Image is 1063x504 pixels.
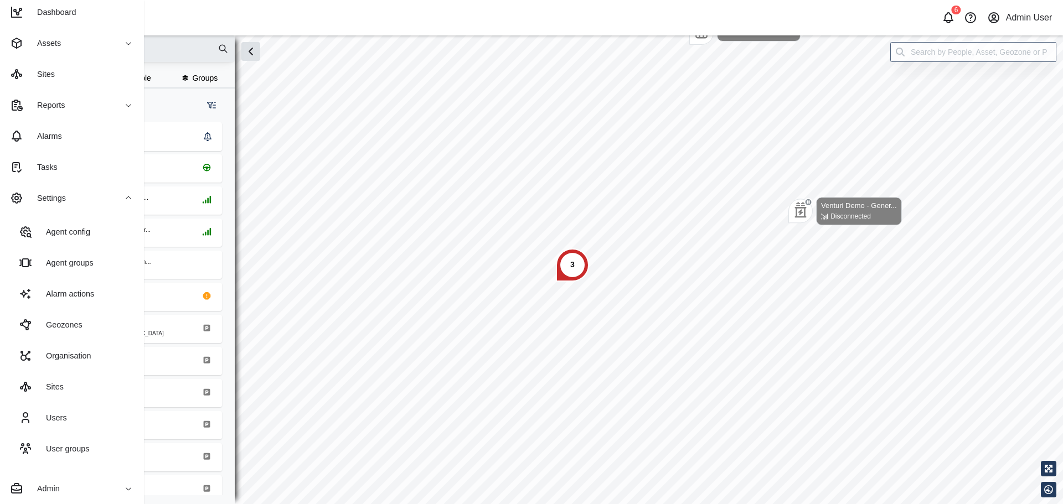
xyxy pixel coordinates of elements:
[29,68,55,80] div: Sites
[84,331,164,336] div: Ruango, [GEOGRAPHIC_DATA]
[38,257,94,269] div: Agent groups
[38,288,94,300] div: Alarm actions
[821,200,897,211] div: Venturi Demo - Gener...
[890,42,1056,62] input: Search by People, Asset, Geozone or Place
[29,192,66,204] div: Settings
[570,259,575,271] div: 3
[985,10,1054,25] button: Admin User
[29,130,62,142] div: Alarms
[29,482,60,495] div: Admin
[9,402,135,433] a: Users
[127,74,151,82] span: People
[9,278,135,309] a: Alarm actions
[556,248,589,282] div: Map marker
[9,340,135,371] a: Organisation
[788,197,902,225] div: Map marker
[38,226,90,238] div: Agent config
[38,319,82,331] div: Geozones
[38,381,64,393] div: Sites
[38,412,67,424] div: Users
[35,35,1063,504] canvas: Map
[1006,11,1052,25] div: Admin User
[9,247,135,278] a: Agent groups
[29,6,76,18] div: Dashboard
[9,309,135,340] a: Geozones
[29,37,61,49] div: Assets
[29,99,65,111] div: Reports
[830,211,871,222] div: Disconnected
[38,443,89,455] div: User groups
[9,216,135,247] a: Agent config
[29,161,58,173] div: Tasks
[9,433,135,464] a: User groups
[9,371,135,402] a: Sites
[38,350,91,362] div: Organisation
[952,6,961,14] div: 6
[192,74,218,82] span: Groups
